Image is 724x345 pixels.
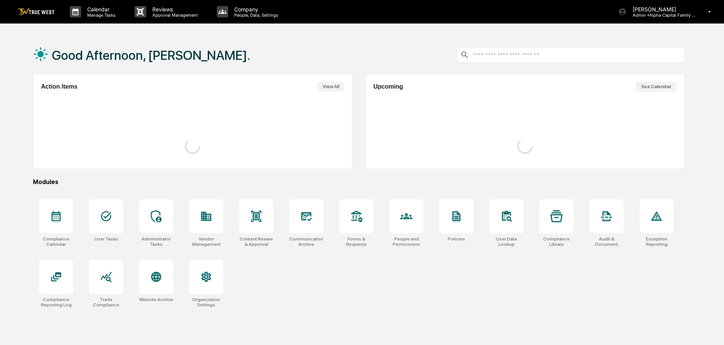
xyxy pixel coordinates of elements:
div: Exception Reporting [639,236,674,247]
p: Manage Tasks [81,12,119,18]
div: Communications Archive [289,236,323,247]
p: [PERSON_NAME] [627,6,697,12]
div: Audit & Document Logs [589,236,624,247]
div: User Data Lookup [489,236,523,247]
div: Compliance Library [539,236,574,247]
div: User Tasks [94,236,118,242]
div: Administrator Tasks [139,236,173,247]
div: Trade Compliance [89,297,123,308]
h1: Good Afternoon, [PERSON_NAME]. [52,48,250,63]
img: logo [18,8,55,16]
div: Vendor Management [189,236,223,247]
div: Compliance Calendar [39,236,73,247]
div: Modules [33,178,685,186]
div: Forms & Requests [339,236,373,247]
button: See Calendar [636,82,677,92]
div: Organization Settings [189,297,223,308]
div: Content Review & Approval [239,236,273,247]
div: Website Archive [139,297,173,302]
p: Approval Management [146,12,202,18]
p: Reviews [146,6,202,12]
p: Company [228,6,282,12]
div: People and Permissions [389,236,423,247]
button: View All [317,82,345,92]
h2: Upcoming [373,83,403,90]
h2: Action Items [41,83,77,90]
div: Policies [448,236,465,242]
div: Compliance Reporting Log [39,297,73,308]
p: Calendar [81,6,119,12]
p: People, Data, Settings [228,12,282,18]
p: Admin • Alpha Capital Family Office [627,12,697,18]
